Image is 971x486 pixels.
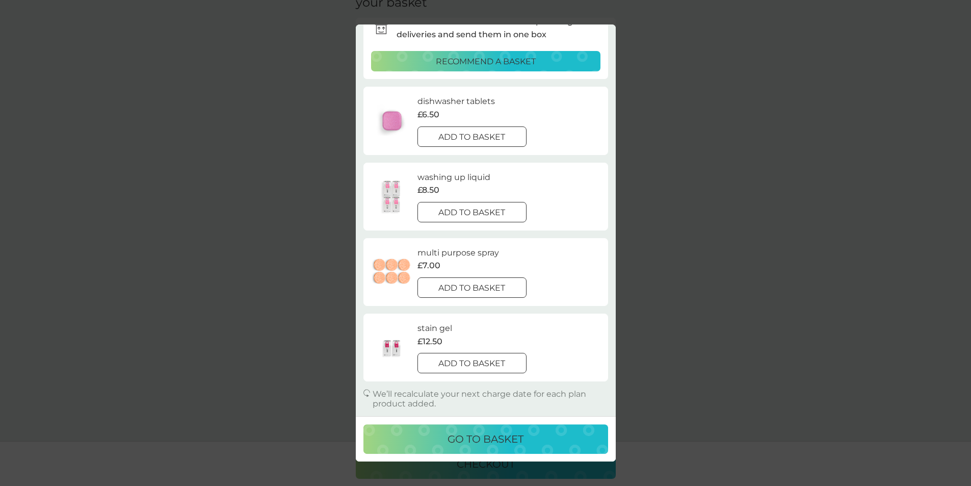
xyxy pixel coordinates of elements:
[417,322,452,335] p: stain gel
[397,15,600,41] p: we can recommend a basket of upcoming deliveries and send them in one box
[417,277,527,298] button: add to basket
[417,260,440,273] p: £7.00
[448,431,523,447] p: go to basket
[373,389,608,408] p: We’ll recalculate your next charge date for each plan product added.
[363,424,608,454] button: go to basket
[438,282,505,295] p: add to basket
[417,246,499,260] p: multi purpose spray
[417,202,527,222] button: add to basket
[436,55,536,68] p: recommend a basket
[417,95,495,109] p: dishwasher tablets
[438,357,505,370] p: add to basket
[417,171,490,184] p: washing up liquid
[417,108,439,121] p: £6.50
[371,52,600,72] button: recommend a basket
[438,131,505,144] p: add to basket
[417,335,442,348] p: £12.50
[417,353,527,373] button: add to basket
[417,184,439,197] p: £8.50
[417,126,527,147] button: add to basket
[438,206,505,219] p: add to basket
